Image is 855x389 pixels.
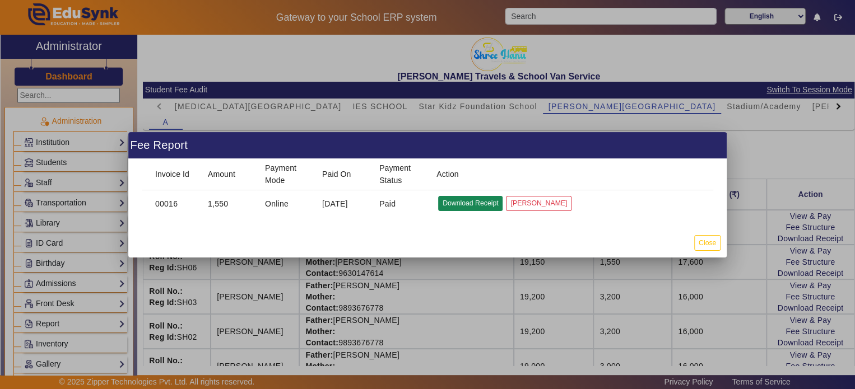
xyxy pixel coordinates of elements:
mat-header-cell: Paid On [313,159,370,190]
div: Fee Report [128,132,727,158]
mat-cell: 00016 [142,190,199,217]
mat-header-cell: Action [427,159,713,190]
mat-header-cell: Invoice Id [142,159,199,190]
button: [PERSON_NAME] [506,196,571,211]
mat-cell: Paid [370,190,427,217]
mat-cell: Online [256,190,313,217]
button: Close [694,235,721,250]
mat-header-cell: Payment Status [370,159,427,190]
mat-cell: 1,550 [199,190,256,217]
mat-header-cell: Amount [199,159,256,190]
mat-cell: [DATE] [313,190,370,217]
button: Download Receipt [438,196,503,211]
mat-header-cell: Payment Mode [256,159,313,190]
